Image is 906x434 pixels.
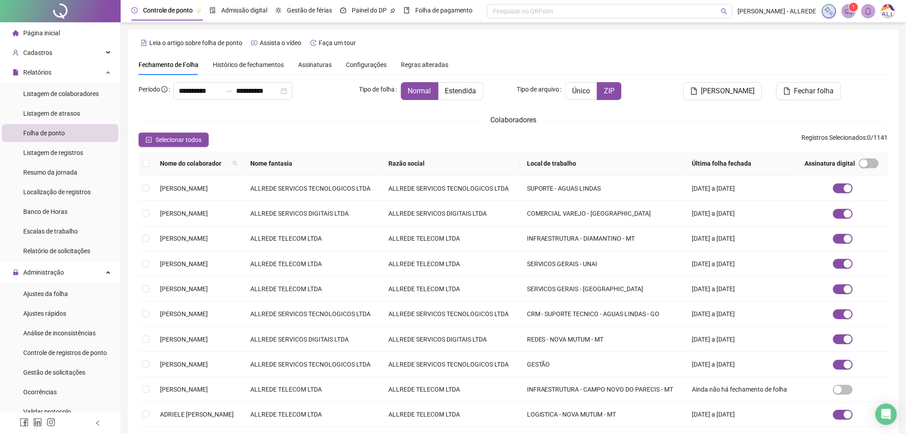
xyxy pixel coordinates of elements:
[251,40,257,46] span: youtube
[382,402,520,427] td: ALLREDE TELECOM LTDA
[520,302,685,327] td: CRM - SUPORTE TECNICO - AGUAS LINDAS - GO
[721,8,728,15] span: search
[23,369,85,376] span: Gestão de solicitações
[685,352,798,377] td: [DATE] a [DATE]
[382,327,520,352] td: ALLREDE SERVICOS DIGITAIS LTDA
[864,7,872,15] span: bell
[160,386,208,393] span: [PERSON_NAME]
[141,40,147,46] span: file-text
[685,251,798,276] td: [DATE] a [DATE]
[445,87,476,95] span: Estendida
[382,176,520,201] td: ALLREDE SERVICOS TECNOLOGICOS LTDA
[243,176,381,201] td: ALLREDE SERVICOS TECNOLOGICOS LTDA
[685,226,798,251] td: [DATE] a [DATE]
[160,361,208,368] span: [PERSON_NAME]
[95,420,101,426] span: left
[382,302,520,327] td: ALLREDE SERVICOS TECNOLOGICOS LTDA
[23,388,57,396] span: Ocorrências
[131,7,138,13] span: clock-circle
[401,62,448,68] span: Regras alteradas
[196,8,202,13] span: pushpin
[520,151,685,176] th: Local de trabalho
[243,226,381,251] td: ALLREDE TELECOM LTDA
[802,134,866,141] span: Registros Selecionados
[517,84,559,94] span: Tipo de arquivo
[23,49,52,56] span: Cadastros
[852,4,855,10] span: 1
[310,40,316,46] span: history
[160,235,208,242] span: [PERSON_NAME]
[23,349,107,356] span: Controle de registros de ponto
[221,7,267,14] span: Admissão digital
[243,352,381,377] td: ALLREDE SERVICOS TECNOLOGICOS LTDA
[805,159,855,168] span: Assinatura digital
[232,161,238,166] span: search
[520,402,685,427] td: LOGISTICA - NOVA MUTUM - MT
[692,386,788,393] span: Ainda não há fechamento de folha
[231,157,240,170] span: search
[139,61,198,68] span: Fechamento de Folha
[225,88,232,95] span: to
[160,310,208,317] span: [PERSON_NAME]
[23,310,66,317] span: Ajustes rápidos
[161,86,168,92] span: info-circle
[23,90,99,97] span: Listagem de colaboradores
[382,151,520,176] th: Razão social
[156,135,202,145] span: Selecionar todos
[146,137,152,143] span: check-square
[490,116,536,124] span: Colaboradores
[23,208,67,215] span: Banco de Horas
[139,133,209,147] button: Selecionar todos
[685,276,798,301] td: [DATE] a [DATE]
[160,159,229,168] span: Nome do colaborador
[23,149,83,156] span: Listagem de registros
[46,418,55,427] span: instagram
[685,201,798,226] td: [DATE] a [DATE]
[382,226,520,251] td: ALLREDE TELECOM LTDA
[23,228,78,235] span: Escalas de trabalho
[685,402,798,427] td: [DATE] a [DATE]
[20,418,29,427] span: facebook
[382,352,520,377] td: ALLREDE SERVICOS TECNOLOGICOS LTDA
[845,7,853,15] span: notification
[346,62,387,68] span: Configurações
[23,290,68,297] span: Ajustes da folha
[802,133,888,147] span: : 0 / 1141
[572,87,590,95] span: Único
[520,226,685,251] td: INFRAESTRUTURA - DIAMANTINO - MT
[340,7,346,13] span: dashboard
[149,39,242,46] span: Leia o artigo sobre folha de ponto
[243,377,381,402] td: ALLREDE TELECOM LTDA
[408,87,431,95] span: Normal
[143,7,193,14] span: Controle de ponto
[160,210,208,217] span: [PERSON_NAME]
[23,330,96,337] span: Análise de inconsistências
[382,201,520,226] td: ALLREDE SERVICOS DIGITAIS LTDA
[13,269,19,275] span: lock
[243,402,381,427] td: ALLREDE TELECOM LTDA
[243,302,381,327] td: ALLREDE SERVICOS TECNOLOGICOS LTDA
[23,129,65,137] span: Folha de ponto
[794,86,834,96] span: Fechar folha
[520,276,685,301] td: SERVICOS GERAIS - [GEOGRAPHIC_DATA]
[13,69,19,75] span: file
[243,251,381,276] td: ALLREDE TELECOM LTDA
[520,327,685,352] td: REDES - NOVA MUTUM - MT
[275,7,282,13] span: sun
[404,7,410,13] span: book
[23,169,77,176] span: Resumo da jornada
[213,61,284,68] span: Histórico de fechamentos
[225,88,232,95] span: swap-right
[784,88,791,95] span: file
[23,29,60,37] span: Página inicial
[319,39,356,46] span: Faça um tour
[160,185,208,192] span: [PERSON_NAME]
[23,269,64,276] span: Administração
[139,86,160,93] span: Período
[520,352,685,377] td: GESTÃO
[382,377,520,402] td: ALLREDE TELECOM LTDA
[876,404,897,425] div: Open Intercom Messenger
[691,88,698,95] span: file
[160,260,208,267] span: [PERSON_NAME]
[415,7,472,14] span: Folha de pagamento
